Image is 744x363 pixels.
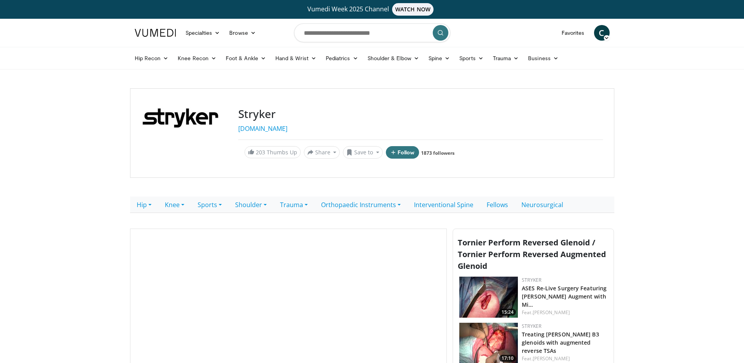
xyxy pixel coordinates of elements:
h3: Stryker [238,107,603,121]
button: Save to [343,146,383,159]
div: Feat. [522,355,607,362]
a: Orthopaedic Instruments [314,197,407,213]
img: 84191c99-b3ff-45a6-aa00-3bf73c9732cb.150x105_q85_crop-smart_upscale.jpg [459,277,518,318]
a: C [594,25,610,41]
span: 15:24 [499,309,516,316]
span: WATCH NOW [392,3,434,16]
a: Trauma [273,197,314,213]
a: ASES Re-Live Surgery Featuring [PERSON_NAME] Augment with Mi… [522,284,607,308]
a: Treating [PERSON_NAME] B3 glenoids with augmented reverse TSAs [522,331,599,354]
a: Spine [424,50,455,66]
a: [DOMAIN_NAME] [238,124,287,133]
a: Knee [158,197,191,213]
a: Favorites [557,25,589,41]
a: 15:24 [459,277,518,318]
a: Neurosurgical [515,197,570,213]
span: 203 [256,148,265,156]
a: Trauma [488,50,524,66]
a: Shoulder [228,197,273,213]
input: Search topics, interventions [294,23,450,42]
a: Stryker [522,323,541,329]
a: Sports [191,197,228,213]
a: 1873 followers [421,150,455,156]
a: Specialties [181,25,225,41]
span: Tornier Perform Reversed Glenoid / Tornier Perform Reversed Augmented Glenoid [458,237,606,271]
a: Pediatrics [321,50,363,66]
a: Hand & Wrist [271,50,321,66]
a: Stryker [522,277,541,283]
a: [PERSON_NAME] [533,355,570,362]
a: Interventional Spine [407,197,480,213]
div: Feat. [522,309,607,316]
a: Foot & Ankle [221,50,271,66]
a: Vumedi Week 2025 ChannelWATCH NOW [136,3,608,16]
span: 17:10 [499,355,516,362]
a: Fellows [480,197,515,213]
a: 203 Thumbs Up [244,146,301,158]
a: Sports [455,50,488,66]
img: VuMedi Logo [135,29,176,37]
a: Business [523,50,563,66]
a: Hip [130,197,158,213]
button: Share [304,146,340,159]
a: Browse [225,25,260,41]
a: Knee Recon [173,50,221,66]
a: [PERSON_NAME] [533,309,570,316]
button: Follow [386,146,419,159]
a: Shoulder & Elbow [363,50,424,66]
a: Hip Recon [130,50,173,66]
